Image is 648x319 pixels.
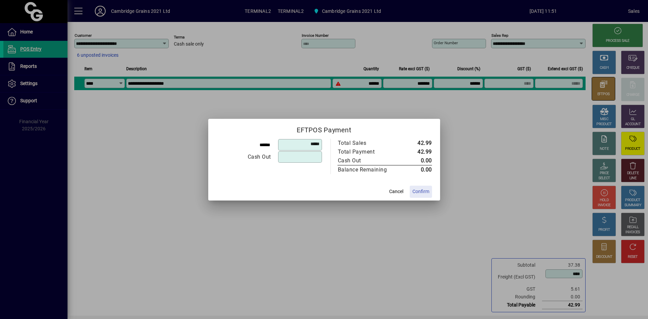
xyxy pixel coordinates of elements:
[338,157,395,165] div: Cash Out
[412,188,429,195] span: Confirm
[401,139,432,148] td: 42.99
[337,139,401,148] td: Total Sales
[410,186,432,198] button: Confirm
[217,153,271,161] div: Cash Out
[385,186,407,198] button: Cancel
[401,156,432,165] td: 0.00
[401,148,432,156] td: 42.99
[401,165,432,174] td: 0.00
[208,119,440,138] h2: EFTPOS Payment
[338,166,395,174] div: Balance Remaining
[389,188,403,195] span: Cancel
[337,148,401,156] td: Total Payment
